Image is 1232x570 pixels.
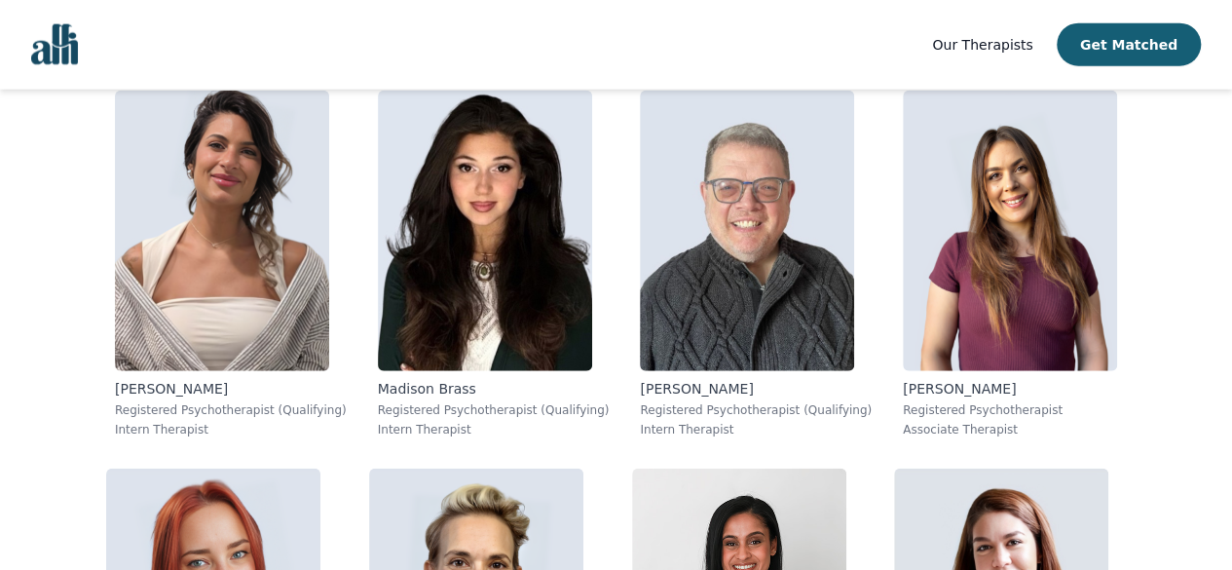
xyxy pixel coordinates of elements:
[932,33,1032,57] a: Our Therapists
[31,24,78,65] img: alli logo
[378,91,592,371] img: Madison_Brass
[99,75,362,453] a: Fernanda_Bravo[PERSON_NAME]Registered Psychotherapist (Qualifying)Intern Therapist
[640,379,872,399] p: [PERSON_NAME]
[903,379,1117,399] p: [PERSON_NAME]
[903,91,1117,371] img: Natalie_Taylor
[115,379,347,399] p: [PERSON_NAME]
[378,379,610,399] p: Madison Brass
[624,75,887,453] a: David_Newman[PERSON_NAME]Registered Psychotherapist (Qualifying)Intern Therapist
[903,402,1117,418] p: Registered Psychotherapist
[640,422,872,437] p: Intern Therapist
[115,422,347,437] p: Intern Therapist
[115,402,347,418] p: Registered Psychotherapist (Qualifying)
[932,37,1032,53] span: Our Therapists
[903,422,1117,437] p: Associate Therapist
[640,402,872,418] p: Registered Psychotherapist (Qualifying)
[378,422,610,437] p: Intern Therapist
[887,75,1133,453] a: Natalie_Taylor[PERSON_NAME]Registered PsychotherapistAssociate Therapist
[362,75,625,453] a: Madison_BrassMadison BrassRegistered Psychotherapist (Qualifying)Intern Therapist
[115,91,329,371] img: Fernanda_Bravo
[640,91,854,371] img: David_Newman
[378,402,610,418] p: Registered Psychotherapist (Qualifying)
[1057,23,1201,66] button: Get Matched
